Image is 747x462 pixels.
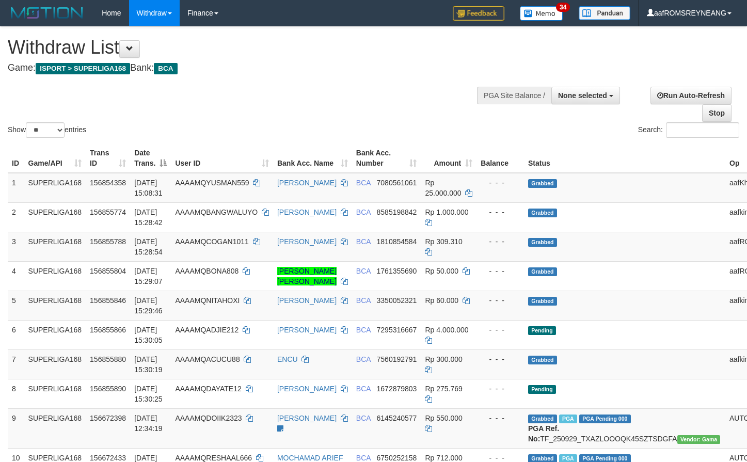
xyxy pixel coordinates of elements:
span: BCA [356,454,371,462]
td: 3 [8,232,24,261]
span: BCA [356,267,371,275]
div: PGA Site Balance / [477,87,551,104]
div: - - - [481,236,520,247]
img: Feedback.jpg [453,6,504,21]
span: Copy 7295316667 to clipboard [377,326,417,334]
span: Copy 6750252158 to clipboard [377,454,417,462]
span: 156855788 [90,237,126,246]
span: AAAAMQACUCU88 [175,355,240,363]
span: BCA [356,237,371,246]
th: Bank Acc. Name: activate to sort column ascending [273,144,352,173]
label: Search: [638,122,739,138]
a: [PERSON_NAME] [277,296,337,305]
span: Rp 50.000 [425,267,458,275]
td: SUPERLIGA168 [24,320,86,349]
b: PGA Ref. No: [528,424,559,443]
div: - - - [481,325,520,335]
span: Copy 1810854584 to clipboard [377,237,417,246]
span: BCA [356,414,371,422]
span: Copy 3350052321 to clipboard [377,296,417,305]
span: AAAAMQYUSMAN559 [175,179,249,187]
span: [DATE] 15:30:25 [134,385,163,403]
span: AAAAMQNITAHOXI [175,296,240,305]
span: AAAAMQRESHAAL666 [175,454,252,462]
span: 156855866 [90,326,126,334]
td: 8 [8,379,24,408]
span: 156855774 [90,208,126,216]
span: ISPORT > SUPERLIGA168 [36,63,130,74]
td: SUPERLIGA168 [24,291,86,320]
td: 1 [8,173,24,203]
td: 2 [8,202,24,232]
td: 5 [8,291,24,320]
th: Date Trans.: activate to sort column descending [130,144,171,173]
span: [DATE] 15:29:46 [134,296,163,315]
span: Copy 7560192791 to clipboard [377,355,417,363]
span: Rp 4.000.000 [425,326,468,334]
span: Copy 7080561061 to clipboard [377,179,417,187]
td: 6 [8,320,24,349]
th: Game/API: activate to sort column ascending [24,144,86,173]
span: 156855880 [90,355,126,363]
img: MOTION_logo.png [8,5,86,21]
td: 9 [8,408,24,448]
span: Rp 712.000 [425,454,462,462]
span: BCA [356,208,371,216]
a: MOCHAMAD ARIEF [277,454,343,462]
span: AAAAMQDAYATE12 [175,385,241,393]
span: Grabbed [528,179,557,188]
img: Button%20Memo.svg [520,6,563,21]
span: [DATE] 15:08:31 [134,179,163,197]
span: Copy 8585198842 to clipboard [377,208,417,216]
span: 156672398 [90,414,126,422]
th: User ID: activate to sort column ascending [171,144,273,173]
span: 156855890 [90,385,126,393]
span: BCA [356,385,371,393]
th: Bank Acc. Number: activate to sort column ascending [352,144,421,173]
span: Grabbed [528,267,557,276]
a: [PERSON_NAME] [277,385,337,393]
div: - - - [481,354,520,364]
span: 156854358 [90,179,126,187]
span: Rp 550.000 [425,414,462,422]
span: 34 [556,3,570,12]
a: [PERSON_NAME] [277,237,337,246]
span: [DATE] 15:28:54 [134,237,163,256]
td: SUPERLIGA168 [24,349,86,379]
td: 4 [8,261,24,291]
span: PGA Pending [579,415,631,423]
h4: Game: Bank: [8,63,488,73]
span: Marked by aafsoycanthlai [559,415,577,423]
a: Run Auto-Refresh [650,87,732,104]
a: [PERSON_NAME] [277,179,337,187]
a: Stop [702,104,732,122]
span: Rp 275.769 [425,385,462,393]
span: Grabbed [528,356,557,364]
span: Pending [528,326,556,335]
td: SUPERLIGA168 [24,202,86,232]
span: Copy 1761355690 to clipboard [377,267,417,275]
span: AAAAMQBANGWALUYO [175,208,258,216]
td: 7 [8,349,24,379]
td: SUPERLIGA168 [24,232,86,261]
th: Balance [476,144,524,173]
div: - - - [481,413,520,423]
span: BCA [356,326,371,334]
div: - - - [481,266,520,276]
input: Search: [666,122,739,138]
span: Copy 6145240577 to clipboard [377,414,417,422]
span: Vendor URL: https://trx31.1velocity.biz [677,435,721,444]
span: Rp 60.000 [425,296,458,305]
div: - - - [481,207,520,217]
span: 156855804 [90,267,126,275]
th: Amount: activate to sort column ascending [421,144,476,173]
label: Show entries [8,122,86,138]
td: SUPERLIGA168 [24,261,86,291]
span: Rp 300.000 [425,355,462,363]
a: [PERSON_NAME] [277,208,337,216]
span: [DATE] 15:29:07 [134,267,163,285]
td: SUPERLIGA168 [24,408,86,448]
span: Grabbed [528,415,557,423]
span: [DATE] 15:30:05 [134,326,163,344]
span: Grabbed [528,209,557,217]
